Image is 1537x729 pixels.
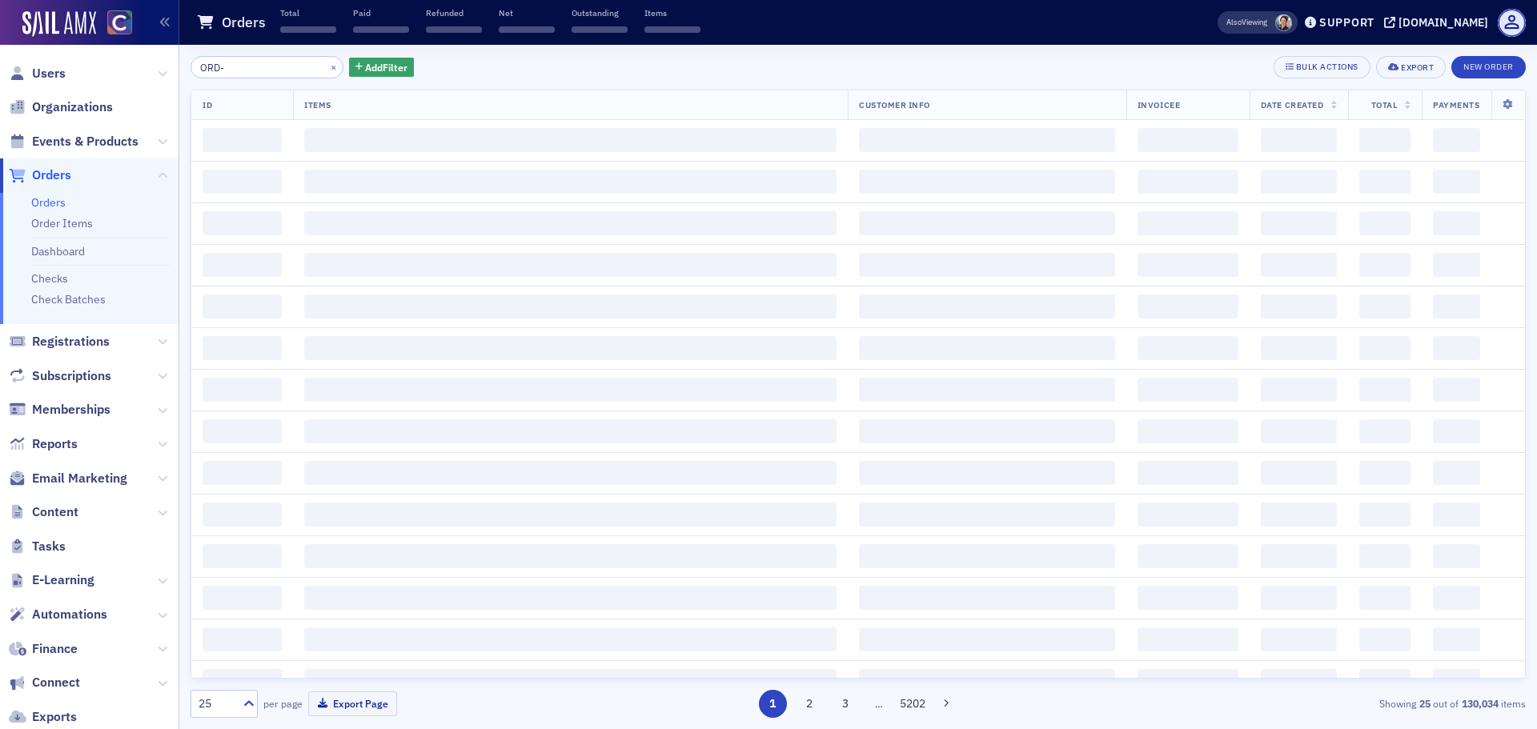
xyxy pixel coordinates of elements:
span: ‌ [304,419,837,443]
span: ‌ [203,419,282,443]
span: ‌ [1359,336,1411,360]
span: ‌ [304,544,837,568]
a: Automations [9,606,107,623]
span: ‌ [1261,336,1337,360]
span: Memberships [32,401,110,419]
span: ‌ [1433,544,1480,568]
button: 2 [795,690,823,718]
img: SailAMX [107,10,132,35]
a: Finance [9,640,78,658]
span: ‌ [203,170,282,194]
span: Content [32,503,78,521]
a: Email Marketing [9,470,127,487]
span: Organizations [32,98,113,116]
span: ‌ [203,669,282,693]
span: ‌ [1138,336,1238,360]
button: Export [1376,56,1446,78]
span: ‌ [1138,294,1238,318]
span: ‌ [1261,211,1337,235]
span: ‌ [1138,378,1238,402]
span: ‌ [1261,461,1337,485]
span: ‌ [859,669,1115,693]
span: ‌ [499,26,555,33]
button: 1 [759,690,787,718]
span: Profile [1498,9,1526,37]
p: Outstanding [572,7,628,18]
span: ‌ [203,128,282,152]
span: ‌ [1138,170,1238,194]
p: Refunded [426,7,482,18]
span: ‌ [859,627,1115,651]
span: Exports [32,708,77,726]
button: AddFilter [349,58,415,78]
a: Dashboard [31,244,85,258]
a: Order Items [31,216,93,230]
span: ‌ [203,211,282,235]
span: ‌ [304,586,837,610]
span: ‌ [203,253,282,277]
span: ‌ [304,294,837,318]
span: Add Filter [365,60,407,74]
span: ‌ [1359,627,1411,651]
p: Net [499,7,555,18]
span: ‌ [1359,211,1411,235]
span: Total [1371,99,1398,110]
span: ‌ [1359,419,1411,443]
span: ‌ [572,26,628,33]
span: ‌ [859,586,1115,610]
span: ‌ [1261,544,1337,568]
button: Export Page [308,691,397,716]
div: [DOMAIN_NAME] [1399,15,1488,30]
span: Customer Info [859,99,930,110]
span: Pamela Galey-Coleman [1275,14,1292,31]
span: ‌ [1261,170,1337,194]
span: ‌ [304,211,837,235]
span: ‌ [1433,378,1480,402]
span: ‌ [1433,503,1480,527]
span: ‌ [1138,627,1238,651]
a: Reports [9,435,78,453]
span: ‌ [1433,461,1480,485]
span: Subscriptions [32,367,111,385]
span: ‌ [1261,128,1337,152]
button: [DOMAIN_NAME] [1384,17,1494,28]
span: ‌ [1138,128,1238,152]
span: ‌ [1433,128,1480,152]
span: ‌ [304,336,837,360]
a: Users [9,65,66,82]
span: ‌ [859,419,1115,443]
span: ‌ [304,378,837,402]
a: Content [9,503,78,521]
span: Invoicee [1138,99,1180,110]
span: ‌ [1433,253,1480,277]
span: Connect [32,674,80,691]
span: ‌ [859,253,1115,277]
a: Checks [31,271,68,286]
span: ‌ [644,26,700,33]
span: ‌ [859,544,1115,568]
span: ‌ [1359,544,1411,568]
span: ‌ [1359,253,1411,277]
span: Viewing [1226,17,1267,28]
a: Exports [9,708,77,726]
strong: 130,034 [1459,696,1501,711]
a: New Order [1451,58,1526,73]
span: Payments [1433,99,1479,110]
span: Email Marketing [32,470,127,487]
span: ‌ [304,669,837,693]
span: ‌ [1359,586,1411,610]
div: Also [1226,17,1242,27]
span: ‌ [304,128,837,152]
span: ‌ [1433,170,1480,194]
span: ‌ [1433,336,1480,360]
span: ‌ [304,461,837,485]
span: ‌ [859,211,1115,235]
p: Total [280,7,336,18]
span: ‌ [1359,461,1411,485]
span: Registrations [32,333,110,350]
a: Organizations [9,98,113,116]
span: Items [304,99,331,110]
span: Finance [32,640,78,658]
img: SailAMX [22,11,96,37]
